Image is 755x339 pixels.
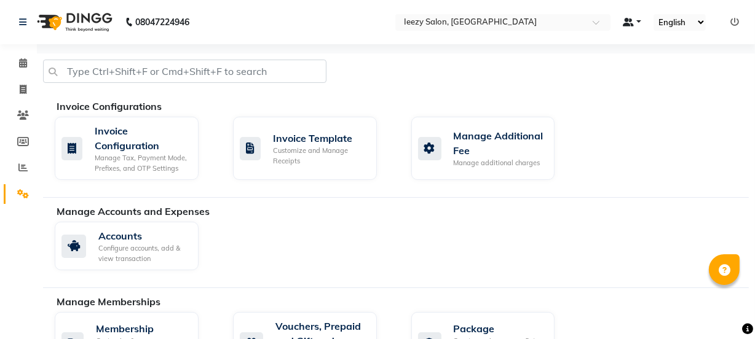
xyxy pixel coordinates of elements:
div: Invoice Template [273,131,367,146]
div: Manage additional charges [454,158,545,168]
div: Accounts [98,228,189,243]
div: Configure accounts, add & view transaction [98,243,189,263]
div: Manage Additional Fee [454,128,545,158]
div: Membership [96,321,189,336]
a: Invoice ConfigurationManage Tax, Payment Mode, Prefixes, and OTP Settings [55,117,215,180]
div: Invoice Configuration [95,123,189,153]
b: 08047224946 [135,5,189,39]
a: Manage Additional FeeManage additional charges [411,117,571,180]
a: AccountsConfigure accounts, add & view transaction [55,222,215,270]
a: Invoice TemplateCustomize and Manage Receipts [233,117,393,180]
div: Customize and Manage Receipts [273,146,367,166]
img: logo [31,5,116,39]
div: Package [454,321,545,336]
input: Type Ctrl+Shift+F or Cmd+Shift+F to search [43,60,326,83]
div: Manage Tax, Payment Mode, Prefixes, and OTP Settings [95,153,189,173]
